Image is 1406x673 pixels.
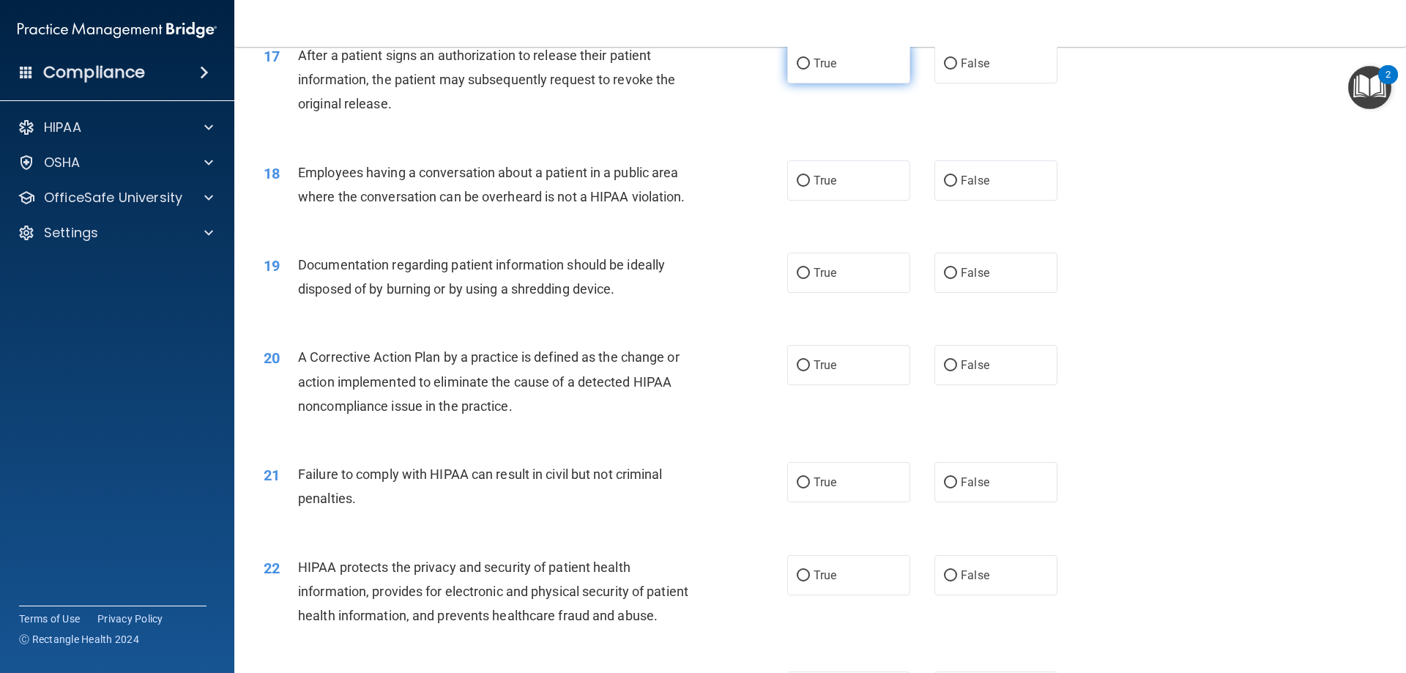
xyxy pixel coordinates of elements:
[814,266,836,280] span: True
[797,176,810,187] input: True
[44,119,81,136] p: HIPAA
[264,257,280,275] span: 19
[18,224,213,242] a: Settings
[944,477,957,488] input: False
[18,119,213,136] a: HIPAA
[264,466,280,484] span: 21
[298,165,685,204] span: Employees having a conversation about a patient in a public area where the conversation can be ov...
[814,475,836,489] span: True
[814,568,836,582] span: True
[1348,66,1391,109] button: Open Resource Center, 2 new notifications
[797,570,810,581] input: True
[264,349,280,367] span: 20
[44,154,81,171] p: OSHA
[19,632,139,647] span: Ⓒ Rectangle Health 2024
[44,189,182,207] p: OfficeSafe University
[18,154,213,171] a: OSHA
[814,174,836,187] span: True
[1385,75,1391,94] div: 2
[264,165,280,182] span: 18
[264,48,280,65] span: 17
[961,358,989,372] span: False
[298,48,675,111] span: After a patient signs an authorization to release their patient information, the patient may subs...
[97,611,163,626] a: Privacy Policy
[18,15,217,45] img: PMB logo
[961,568,989,582] span: False
[298,349,680,413] span: A Corrective Action Plan by a practice is defined as the change or action implemented to eliminat...
[961,56,989,70] span: False
[961,475,989,489] span: False
[944,360,957,371] input: False
[814,56,836,70] span: True
[298,257,665,297] span: Documentation regarding patient information should be ideally disposed of by burning or by using ...
[797,59,810,70] input: True
[797,477,810,488] input: True
[961,266,989,280] span: False
[797,268,810,279] input: True
[19,611,80,626] a: Terms of Use
[944,268,957,279] input: False
[43,62,145,83] h4: Compliance
[814,358,836,372] span: True
[264,559,280,577] span: 22
[298,559,688,623] span: HIPAA protects the privacy and security of patient health information, provides for electronic an...
[44,224,98,242] p: Settings
[944,570,957,581] input: False
[298,466,663,506] span: Failure to comply with HIPAA can result in civil but not criminal penalties.
[797,360,810,371] input: True
[944,176,957,187] input: False
[18,189,213,207] a: OfficeSafe University
[944,59,957,70] input: False
[961,174,989,187] span: False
